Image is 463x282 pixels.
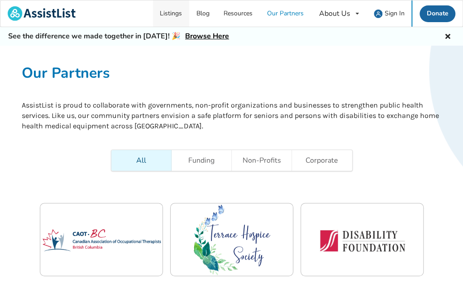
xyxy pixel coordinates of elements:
a: Resources [217,0,260,27]
div: About Us [319,10,350,17]
a: Donate [420,5,456,22]
a: Funding [172,150,232,171]
a: Corporate [292,150,352,171]
a: Blog [189,0,217,27]
img: assistlist-logo [8,6,76,21]
h1: Our Partners [22,64,441,82]
a: Non-Profits [232,150,292,171]
span: Sign In [384,9,404,18]
h5: See the difference we made together in [DATE]! 🎉 [8,32,229,41]
p: AssistList is proud to collaborate with governments, non-profit organizations and businesses to s... [22,100,441,132]
a: Listings [153,0,190,27]
a: Our Partners [260,0,311,27]
img: disability-foundation-assistlist-partner [301,203,424,277]
img: canadian-association-of-occupational-therapists,-british-columbia-assistlist-partner [40,203,163,277]
a: Browse Here [185,31,229,41]
img: terrace-hospice-society-assistlist-partner [171,203,294,277]
a: All [111,150,172,171]
a: user icon Sign In [367,0,412,27]
img: user icon [374,9,382,18]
